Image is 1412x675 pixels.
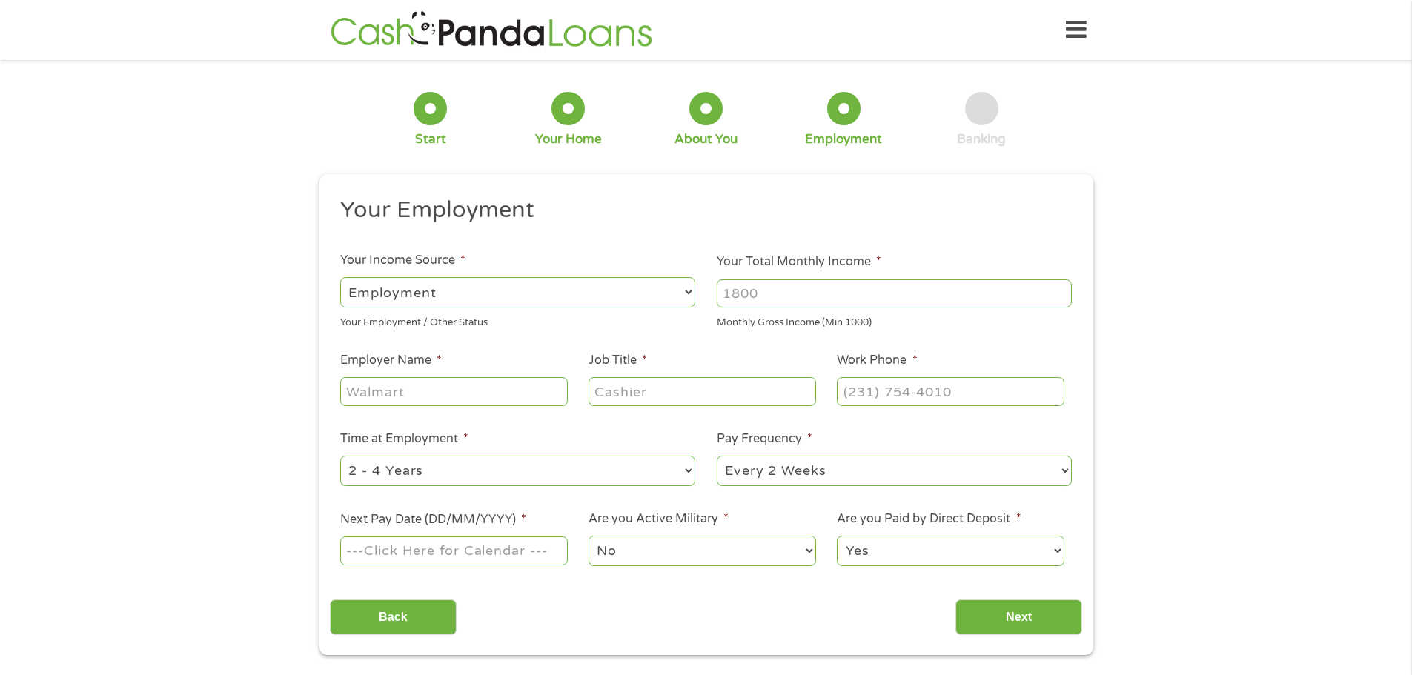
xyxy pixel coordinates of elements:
img: GetLoanNow Logo [326,9,657,51]
label: Are you Paid by Direct Deposit [837,511,1021,527]
label: Job Title [589,353,647,368]
div: Start [415,131,446,147]
div: Your Employment / Other Status [340,310,695,330]
input: (231) 754-4010 [837,377,1064,405]
input: Next [955,599,1082,636]
input: 1800 [717,279,1072,307]
label: Your Income Source [340,253,465,268]
label: Employer Name [340,353,442,368]
div: About You [674,131,738,147]
input: Cashier [589,377,815,405]
input: Back [330,599,457,636]
div: Employment [805,131,882,147]
label: Pay Frequency [717,431,812,447]
label: Next Pay Date (DD/MM/YYYY) [340,512,526,528]
label: Your Total Monthly Income [717,254,881,270]
div: Your Home [535,131,602,147]
input: ---Click Here for Calendar --- [340,536,567,565]
div: Monthly Gross Income (Min 1000) [717,310,1072,330]
label: Are you Active Military [589,511,729,527]
label: Time at Employment [340,431,468,447]
label: Work Phone [837,353,917,368]
input: Walmart [340,377,567,405]
div: Banking [957,131,1006,147]
h2: Your Employment [340,196,1061,225]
